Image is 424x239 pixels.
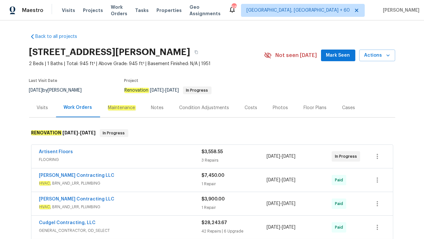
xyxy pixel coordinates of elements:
span: - [267,200,295,207]
span: Paid [335,200,346,207]
span: FLOORING [39,156,202,163]
button: Actions [359,50,395,62]
div: Cases [342,105,355,111]
a: Back to all projects [29,33,91,40]
span: $3,900.00 [202,197,225,201]
span: [DATE] [282,225,295,230]
span: - [63,131,96,135]
span: [GEOGRAPHIC_DATA], [GEOGRAPHIC_DATA] + 60 [246,7,350,14]
div: Notes [151,105,164,111]
span: In Progress [335,153,360,160]
span: [DATE] [282,154,295,159]
span: - [267,177,295,183]
span: [DATE] [80,131,96,135]
div: Costs [245,105,258,111]
button: Copy Address [190,46,202,58]
span: Last Visit Date [29,79,58,83]
div: RENOVATION [DATE]-[DATE]In Progress [29,123,395,143]
span: [DATE] [267,225,280,230]
a: Cudgel Contracting, LLC [39,221,96,225]
span: GENERAL_CONTRACTOR, OD_SELECT [39,227,202,234]
a: [PERSON_NAME] Contracting LLC [39,173,115,178]
span: Paid [335,224,346,231]
div: Floor Plans [304,105,327,111]
span: 2 Beds | 1 Baths | Total: 945 ft² | Above Grade: 945 ft² | Basement Finished: N/A | 1951 [29,61,264,67]
span: Work Orders [111,4,127,17]
div: 1 Repair [202,204,267,211]
span: Visits [62,7,75,14]
span: [DATE] [150,88,164,93]
span: [DATE] [29,88,43,93]
span: In Progress [184,88,211,92]
span: [DATE] [63,131,78,135]
div: Photos [273,105,288,111]
em: HVAC [39,181,51,186]
span: [DATE] [282,178,295,182]
span: - [267,224,295,231]
div: 3 Repairs [202,157,267,164]
span: Geo Assignments [189,4,221,17]
span: [DATE] [267,201,280,206]
span: In Progress [100,130,128,136]
span: $7,450.00 [202,173,225,178]
em: RENOVATION [31,130,62,135]
span: Paid [335,177,346,183]
span: Actions [364,51,390,60]
span: Project [124,79,139,83]
span: Mark Seen [326,51,350,60]
em: Maintenance [108,105,136,110]
span: [PERSON_NAME] [380,7,419,14]
span: Projects [83,7,103,14]
span: [DATE] [282,201,295,206]
div: 42 Repairs | 6 Upgrade [202,228,267,234]
span: $3,558.55 [202,150,223,154]
span: [DATE] [166,88,179,93]
span: $28,243.67 [202,221,227,225]
em: Renovation [124,88,149,93]
a: [PERSON_NAME] Contracting LLC [39,197,115,201]
a: Artisent Floors [39,150,73,154]
div: by [PERSON_NAME] [29,86,90,94]
span: - [267,153,295,160]
span: [DATE] [267,154,280,159]
span: - [150,88,179,93]
h2: [STREET_ADDRESS][PERSON_NAME] [29,49,190,55]
div: 683 [232,4,236,10]
span: Not seen [DATE] [276,52,317,59]
span: Properties [156,7,182,14]
div: Condition Adjustments [179,105,229,111]
div: 1 Repair [202,181,267,187]
span: , BRN_AND_LRR, PLUMBING [39,204,202,210]
button: Mark Seen [321,50,355,62]
span: [DATE] [267,178,280,182]
span: Tasks [135,8,149,13]
div: Work Orders [64,104,92,111]
em: HVAC [39,205,51,209]
span: , BRN_AND_LRR, PLUMBING [39,180,202,187]
span: Maestro [22,7,43,14]
div: Visits [37,105,48,111]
